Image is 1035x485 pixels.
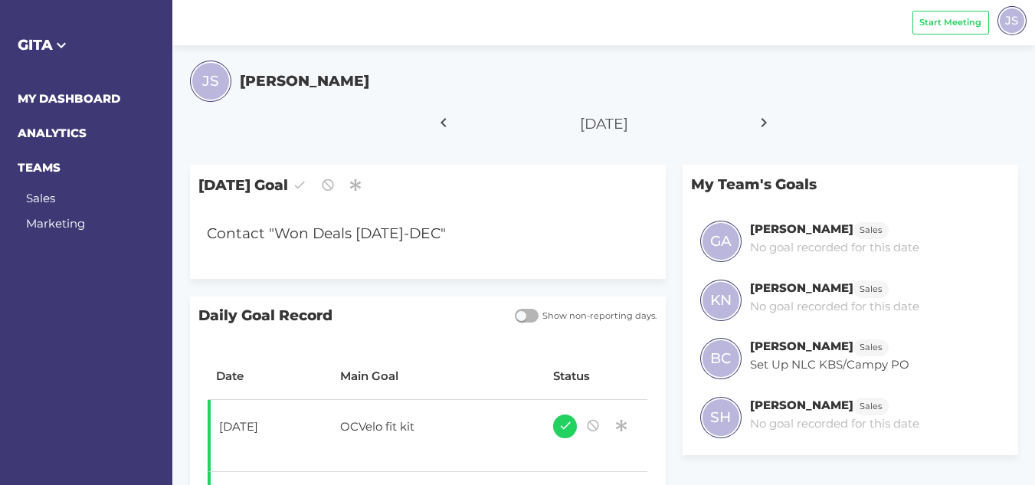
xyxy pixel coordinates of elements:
span: GA [710,231,732,252]
a: Sales [26,191,55,205]
h6: [PERSON_NAME] [750,398,853,412]
td: [DATE] [208,400,332,472]
a: Sales [853,398,889,412]
button: Start Meeting [912,11,989,34]
div: Status [553,368,639,385]
div: Main Goal [340,368,536,385]
h6: TEAMS [18,159,156,177]
p: No goal recorded for this date [750,415,919,433]
h5: GITA [18,34,156,56]
span: Sales [860,283,882,296]
p: Set Up NLC KBS/Campy PO [750,356,909,374]
h6: [PERSON_NAME] [750,339,853,353]
span: JS [1005,11,1018,29]
span: SH [710,407,731,428]
h6: [PERSON_NAME] [750,280,853,295]
a: Sales [853,221,889,236]
span: Daily Goal Record [190,297,506,336]
a: Sales [853,280,889,295]
p: No goal recorded for this date [750,298,919,316]
span: Sales [860,224,882,237]
div: JS [997,6,1027,35]
a: Sales [853,339,889,353]
a: Marketing [26,216,85,231]
div: OCVelo fit kit [332,410,527,448]
p: My Team's Goals [683,165,1017,204]
span: Sales [860,400,882,413]
a: MY DASHBOARD [18,91,120,106]
span: BC [710,348,731,369]
span: Show non-reporting days. [539,310,657,323]
p: No goal recorded for this date [750,239,919,257]
h5: [PERSON_NAME] [240,70,369,92]
span: [DATE] Goal [190,165,666,205]
a: ANALYTICS [18,126,87,140]
div: Date [216,368,323,385]
div: Contact "Won Deals [DATE]-DEC" [198,215,619,254]
h6: [PERSON_NAME] [750,221,853,236]
span: [DATE] [580,115,628,133]
span: JS [202,70,219,92]
span: Start Meeting [919,16,981,29]
span: KN [710,290,732,311]
span: Sales [860,341,882,354]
